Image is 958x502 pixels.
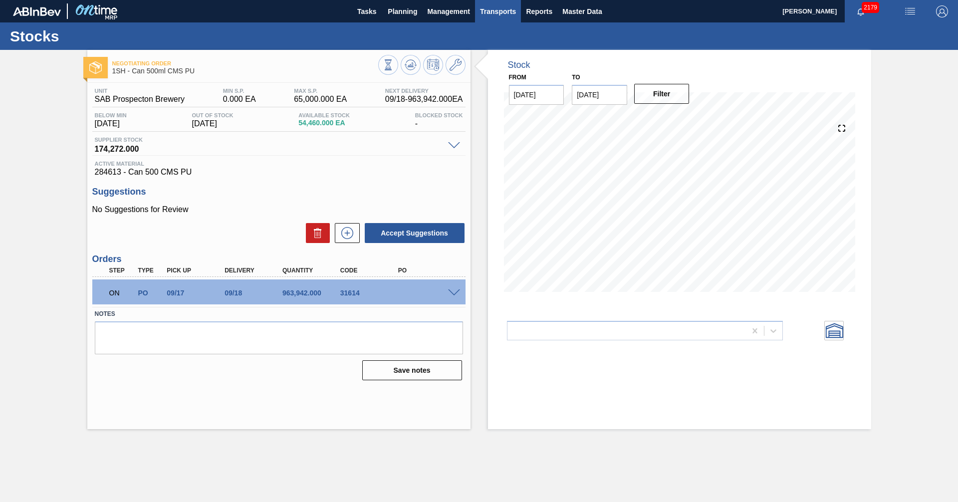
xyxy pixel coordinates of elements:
[164,289,229,297] div: 09/17/2025
[192,112,234,118] span: Out Of Stock
[13,7,61,16] img: TNhmsLtSVTkK8tSr43FrP2fwEKptu5GPRR3wAAAABJRU5ErkJggg==
[95,161,463,167] span: Active Material
[509,74,526,81] label: From
[92,254,466,264] h3: Orders
[385,95,463,104] span: 09/18 - 963,942.000 EA
[508,60,530,70] div: Stock
[280,289,345,297] div: 963,942.000
[634,84,690,104] button: Filter
[164,267,229,274] div: Pick up
[936,5,948,17] img: Logout
[95,143,443,153] span: 174,272.000
[338,289,403,297] div: 31614
[480,5,516,17] span: Transports
[360,222,466,244] div: Accept Suggestions
[223,88,256,94] span: MIN S.P.
[294,95,347,104] span: 65,000.000 EA
[572,74,580,81] label: to
[356,5,378,17] span: Tasks
[446,55,466,75] button: Go to Master Data / General
[862,2,879,13] span: 2179
[572,85,627,105] input: mm/dd/yyyy
[222,267,287,274] div: Delivery
[95,168,463,177] span: 284613 - Can 500 CMS PU
[562,5,602,17] span: Master Data
[330,223,360,243] div: New suggestion
[223,95,256,104] span: 0.000 EA
[95,137,443,143] span: Supplier Stock
[401,55,421,75] button: Update Chart
[396,267,461,274] div: PO
[301,223,330,243] div: Delete Suggestions
[413,112,466,128] div: -
[904,5,916,17] img: userActions
[845,4,877,18] button: Notifications
[109,289,134,297] p: ON
[378,55,398,75] button: Stocks Overview
[298,119,350,127] span: 54,460.000 EA
[222,289,287,297] div: 09/18/2025
[107,282,137,304] div: Negotiating Order
[338,267,403,274] div: Code
[192,119,234,128] span: [DATE]
[423,55,443,75] button: Schedule Inventory
[95,95,185,104] span: SAB Prospecton Brewery
[95,88,185,94] span: Unit
[107,267,137,274] div: Step
[95,119,127,128] span: [DATE]
[415,112,463,118] span: Blocked Stock
[92,187,466,197] h3: Suggestions
[365,223,465,243] button: Accept Suggestions
[112,67,378,75] span: 1SH - Can 500ml CMS PU
[427,5,470,17] span: Management
[92,205,466,214] p: No Suggestions for Review
[112,60,378,66] span: Negotiating Order
[298,112,350,118] span: Available Stock
[89,61,102,74] img: Ícone
[362,360,462,380] button: Save notes
[95,307,463,321] label: Notes
[294,88,347,94] span: MAX S.P.
[280,267,345,274] div: Quantity
[135,289,165,297] div: Purchase order
[509,85,564,105] input: mm/dd/yyyy
[526,5,552,17] span: Reports
[135,267,165,274] div: Type
[95,112,127,118] span: Below Min
[388,5,417,17] span: Planning
[385,88,463,94] span: Next Delivery
[10,30,187,42] h1: Stocks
